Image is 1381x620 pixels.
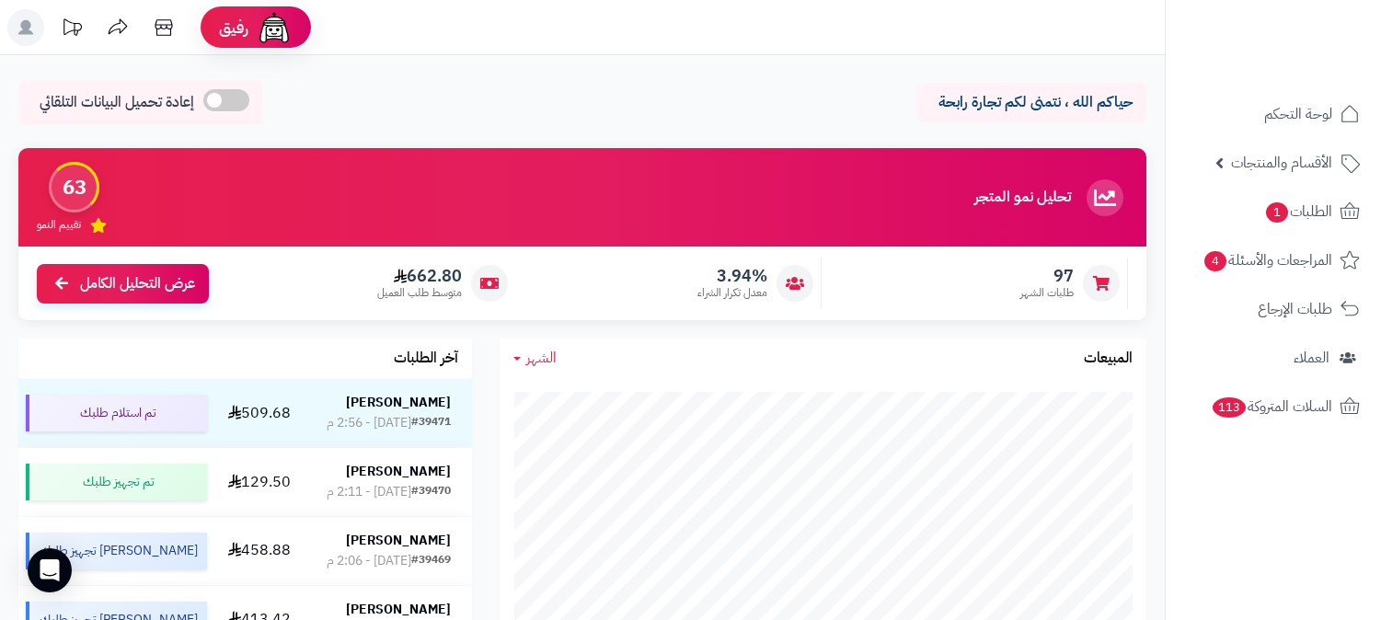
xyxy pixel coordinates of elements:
[1177,189,1370,234] a: الطلبات1
[1204,251,1226,271] span: 4
[346,600,451,619] strong: [PERSON_NAME]
[214,379,305,447] td: 509.68
[411,414,451,432] div: #39471
[1294,345,1329,371] span: العملاء
[1177,385,1370,429] a: السلات المتروكة113
[214,448,305,516] td: 129.50
[26,395,207,431] div: تم استلام طلبك
[930,92,1133,113] p: حياكم الله ، نتمنى لكم تجارة رابحة
[40,92,194,113] span: إعادة تحميل البيانات التلقائي
[37,217,81,233] span: تقييم النمو
[1177,287,1370,331] a: طلبات الإرجاع
[1264,101,1332,127] span: لوحة التحكم
[256,9,293,46] img: ai-face.png
[1213,397,1246,418] span: 113
[1020,285,1074,301] span: طلبات الشهر
[1231,150,1332,176] span: الأقسام والمنتجات
[377,266,462,286] span: 662.80
[1084,350,1133,367] h3: المبيعات
[697,266,767,286] span: 3.94%
[80,273,195,294] span: عرض التحليل الكامل
[327,483,411,501] div: [DATE] - 2:11 م
[219,17,248,39] span: رفيق
[1211,394,1332,419] span: السلات المتروكة
[1177,238,1370,282] a: المراجعات والأسئلة4
[346,393,451,412] strong: [PERSON_NAME]
[411,552,451,570] div: #39469
[974,189,1071,206] h3: تحليل نمو المتجر
[346,531,451,550] strong: [PERSON_NAME]
[1177,336,1370,380] a: العملاء
[1020,266,1074,286] span: 97
[327,552,411,570] div: [DATE] - 2:06 م
[1264,199,1332,224] span: الطلبات
[1258,296,1332,322] span: طلبات الإرجاع
[26,464,207,500] div: تم تجهيز طلبك
[411,483,451,501] div: #39470
[28,548,72,592] div: Open Intercom Messenger
[1203,247,1332,273] span: المراجعات والأسئلة
[37,264,209,304] a: عرض التحليل الكامل
[377,285,462,301] span: متوسط طلب العميل
[526,347,557,369] span: الشهر
[327,414,411,432] div: [DATE] - 2:56 م
[49,9,95,51] a: تحديثات المنصة
[394,350,458,367] h3: آخر الطلبات
[513,348,557,369] a: الشهر
[214,517,305,585] td: 458.88
[1177,92,1370,136] a: لوحة التحكم
[346,462,451,481] strong: [PERSON_NAME]
[26,533,207,569] div: [PERSON_NAME] تجهيز طلبك
[1266,202,1288,223] span: 1
[697,285,767,301] span: معدل تكرار الشراء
